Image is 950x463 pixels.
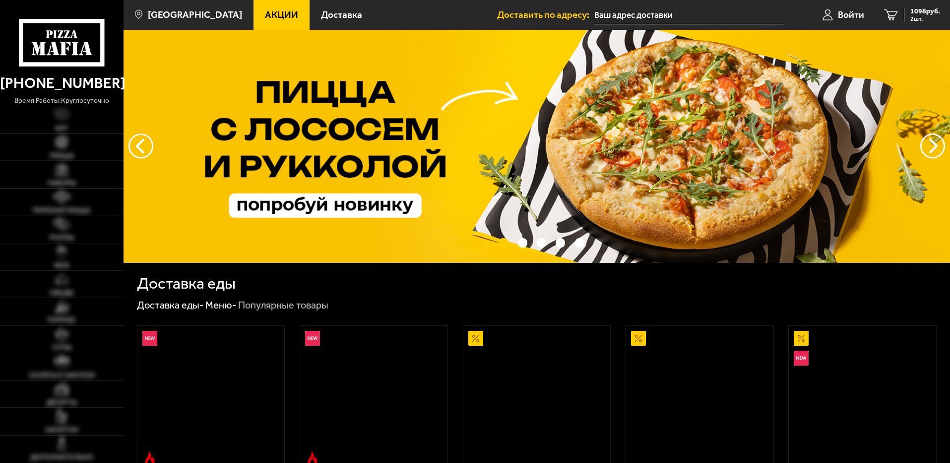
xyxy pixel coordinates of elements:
span: Доставка [321,10,362,19]
span: Салаты и закуски [29,372,95,379]
button: точки переключения [499,238,508,247]
span: Хит [55,125,68,132]
span: Акции [265,10,298,19]
img: Новинка [305,331,320,346]
span: 2 шт. [910,16,940,22]
button: точки переключения [575,238,584,247]
span: Римская пицца [33,207,90,214]
button: точки переключения [556,238,565,247]
button: точки переключения [537,238,546,247]
span: Доставить по адресу: [497,10,594,19]
button: следующий [128,134,153,158]
span: Десерты [46,399,77,406]
img: Новинка [794,351,809,366]
span: [GEOGRAPHIC_DATA] [148,10,242,19]
img: Новинка [142,331,157,346]
span: Дополнительно [30,454,93,461]
span: Пицца [50,153,74,159]
input: Ваш адрес доставки [594,6,784,24]
span: Горячее [47,317,76,324]
span: Роллы [50,234,74,241]
span: Наборы [48,180,76,187]
span: 1098 руб. [910,8,940,15]
img: Акционный [631,331,646,346]
span: Напитки [45,427,78,434]
span: Супы [52,344,71,351]
img: Акционный [794,331,809,346]
a: Доставка еды- [137,299,204,311]
span: Войти [838,10,864,19]
a: Меню- [205,299,237,311]
h1: Доставка еды [137,276,236,292]
div: Популярные товары [238,299,328,312]
span: Обеды [50,290,73,297]
button: точки переключения [518,238,527,247]
button: предыдущий [920,134,945,158]
img: Акционный [468,331,483,346]
span: WOK [54,262,69,269]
